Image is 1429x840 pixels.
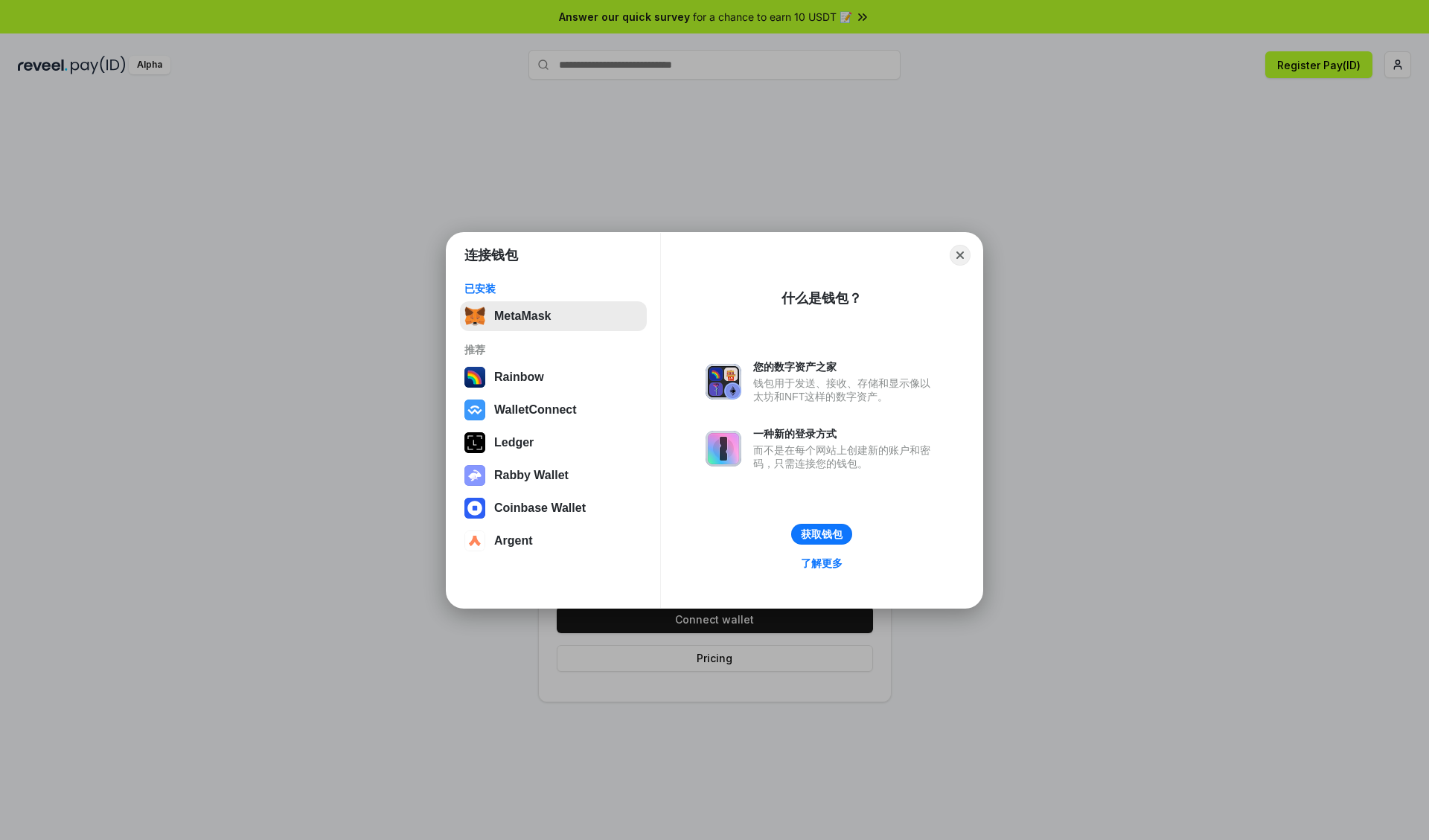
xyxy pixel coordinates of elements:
[464,498,485,519] img: svg+xml,%3Csvg%20width%3D%2228%22%20height%3D%2228%22%20viewBox%3D%220%200%2028%2028%22%20fill%3D...
[753,360,938,373] div: 您的数字资产之家
[753,443,938,470] div: 而不是在每个网站上创建新的账户和密码，只需连接您的钱包。
[494,501,586,515] div: Coinbase Wallet
[464,246,518,264] h1: 连接钱包
[792,554,851,573] a: 了解更多
[464,432,485,453] img: svg+xml,%3Csvg%20xmlns%3D%22http%3A%2F%2Fwww.w3.org%2F2000%2Fsvg%22%20width%3D%2228%22%20height%3...
[706,431,741,467] img: svg+xml,%3Csvg%20xmlns%3D%22http%3A%2F%2Fwww.w3.org%2F2000%2Fsvg%22%20fill%3D%22none%22%20viewBox...
[460,526,647,556] button: Argent
[801,557,843,570] div: 了解更多
[753,427,938,440] div: 一种新的登录方式
[464,343,642,356] div: 推荐
[464,282,642,295] div: 已安装
[464,465,485,486] img: svg+xml,%3Csvg%20xmlns%3D%22http%3A%2F%2Fwww.w3.org%2F2000%2Fsvg%22%20fill%3D%22none%22%20viewBox...
[460,493,647,523] button: Coinbase Wallet
[706,364,741,400] img: svg+xml,%3Csvg%20xmlns%3D%22http%3A%2F%2Fwww.w3.org%2F2000%2Fsvg%22%20fill%3D%22none%22%20viewBox...
[464,530,485,551] img: svg+xml,%3Csvg%20width%3D%2228%22%20height%3D%2228%22%20viewBox%3D%220%200%2028%2028%22%20fill%3D...
[460,461,647,490] button: Rabby Wallet
[460,395,647,425] button: WalletConnect
[801,528,843,541] div: 获取钱包
[460,362,647,392] button: Rainbow
[494,371,544,384] div: Rainbow
[464,400,485,420] img: svg+xml,%3Csvg%20width%3D%2228%22%20height%3D%2228%22%20viewBox%3D%220%200%2028%2028%22%20fill%3D...
[494,534,533,548] div: Argent
[753,376,938,403] div: 钱包用于发送、接收、存储和显示像以太坊和NFT这样的数字资产。
[950,245,971,266] button: Close
[494,403,577,417] div: WalletConnect
[460,428,647,458] button: Ledger
[464,306,485,327] img: svg+xml,%3Csvg%20fill%3D%22none%22%20height%3D%2233%22%20viewBox%3D%220%200%2035%2033%22%20width%...
[494,310,551,323] div: MetaMask
[494,469,569,482] div: Rabby Wallet
[494,436,534,449] div: Ledger
[791,524,852,545] button: 获取钱包
[464,367,485,388] img: svg+xml,%3Csvg%20width%3D%22120%22%20height%3D%22120%22%20viewBox%3D%220%200%20120%20120%22%20fil...
[460,301,647,331] button: MetaMask
[781,289,862,307] div: 什么是钱包？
